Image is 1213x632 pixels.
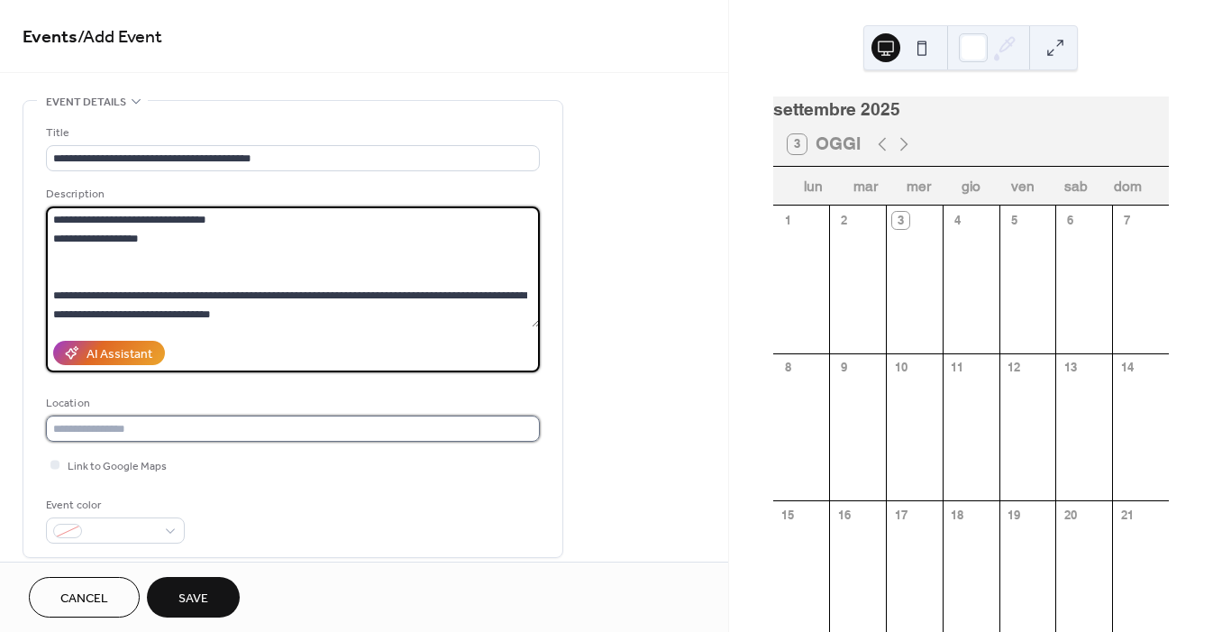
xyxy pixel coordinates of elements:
div: mer [892,167,944,206]
button: Save [147,577,240,618]
div: 17 [892,508,908,524]
div: 15 [780,508,796,524]
div: 14 [1118,360,1135,376]
div: 21 [1118,508,1135,524]
div: 16 [836,508,853,524]
div: 4 [949,212,965,228]
div: 2 [836,212,853,228]
div: AI Assistant [87,345,152,364]
div: 3 [892,212,908,228]
button: Cancel [29,577,140,618]
div: 20 [1063,508,1079,524]
div: 9 [836,360,853,376]
span: Save [178,590,208,609]
span: Event details [46,93,126,112]
div: 8 [780,360,796,376]
span: / Add Event [78,20,162,55]
button: AI Assistant [53,341,165,365]
div: 5 [1006,212,1022,228]
div: ven [997,167,1049,206]
div: 10 [892,360,908,376]
div: settembre 2025 [773,96,1169,123]
div: 18 [949,508,965,524]
div: 1 [780,212,796,228]
div: Description [46,185,536,204]
div: Location [46,394,536,413]
div: gio [944,167,997,206]
div: 6 [1063,212,1079,228]
div: 7 [1118,212,1135,228]
div: sab [1050,167,1102,206]
span: Cancel [60,590,108,609]
div: Title [46,124,536,142]
span: Link to Google Maps [68,457,167,476]
div: 12 [1006,360,1022,376]
a: Events [23,20,78,55]
div: dom [1102,167,1154,206]
div: Event color [46,496,181,515]
div: lun [788,167,840,206]
div: 11 [949,360,965,376]
div: mar [840,167,892,206]
div: 13 [1063,360,1079,376]
div: 19 [1006,508,1022,524]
